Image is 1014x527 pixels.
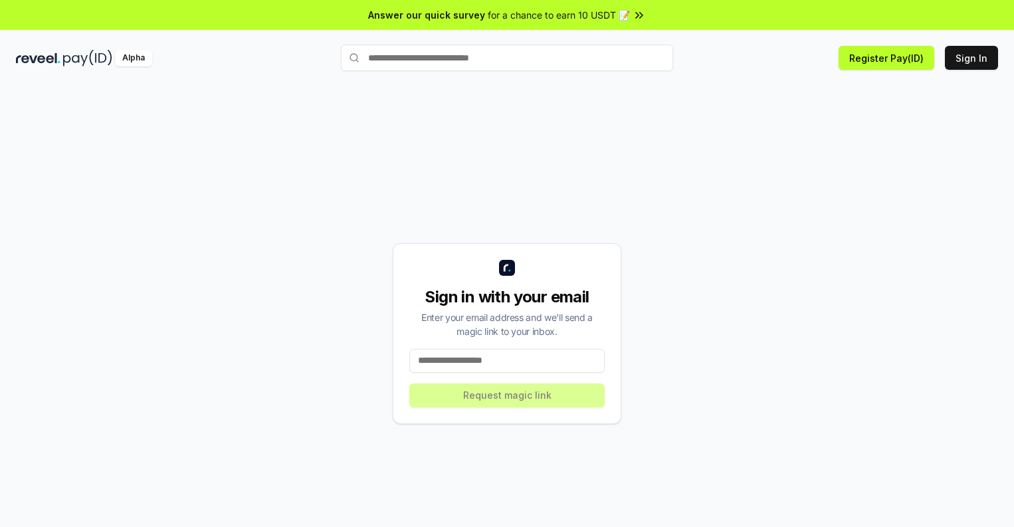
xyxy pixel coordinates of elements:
button: Register Pay(ID) [839,46,934,70]
img: pay_id [63,50,112,66]
div: Alpha [115,50,152,66]
span: Answer our quick survey [368,8,485,22]
img: logo_small [499,260,515,276]
span: for a chance to earn 10 USDT 📝 [488,8,630,22]
div: Sign in with your email [409,286,605,308]
div: Enter your email address and we’ll send a magic link to your inbox. [409,310,605,338]
img: reveel_dark [16,50,60,66]
button: Sign In [945,46,998,70]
